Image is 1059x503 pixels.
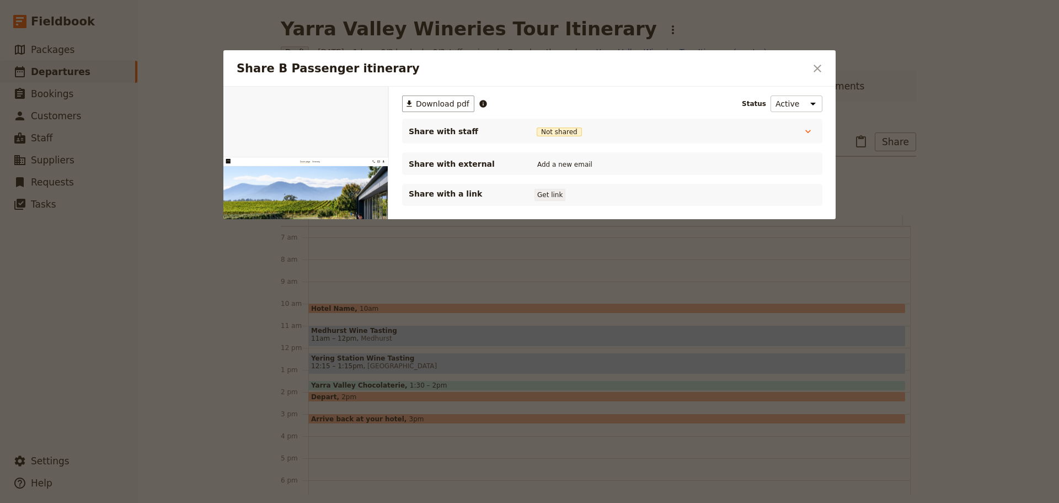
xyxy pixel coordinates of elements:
[416,98,469,109] span: Download pdf
[534,189,565,201] button: Get link
[808,59,827,78] button: Close dialog
[637,9,655,28] a: +61 430 279 438
[657,9,676,28] a: bookings@greatprivatetours.com.au
[402,96,474,112] button: ​Download pdf
[409,158,519,170] span: Share with external
[771,96,822,112] select: Status
[383,11,416,25] a: Itinerary
[534,158,595,171] button: Add a new email
[330,11,375,25] a: Cover page
[678,9,697,28] button: Download pdf
[409,126,519,137] span: Share with staff
[13,7,110,26] img: Great Private Tours logo
[537,128,582,136] span: Not shared
[40,356,72,369] span: [DATE]
[40,325,536,356] h1: Yarra Valley Wineries Day Tour
[409,188,519,199] p: Share with a link
[237,60,806,77] h2: Share B Passenger itinerary
[742,99,766,108] span: Status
